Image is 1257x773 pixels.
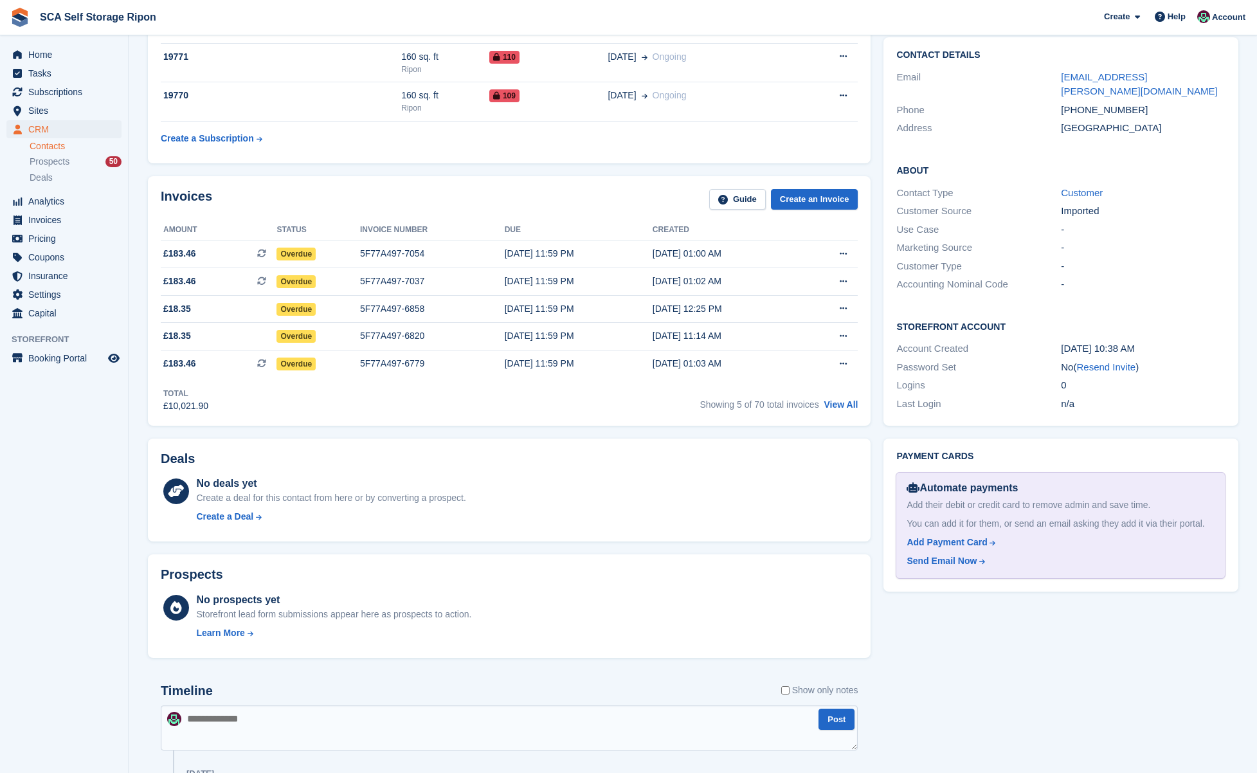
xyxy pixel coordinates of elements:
[401,102,489,114] div: Ripon
[505,247,653,260] div: [DATE] 11:59 PM
[709,189,766,210] a: Guide
[161,189,212,210] h2: Invoices
[489,89,520,102] span: 109
[401,89,489,102] div: 160 sq. ft
[6,211,122,229] a: menu
[1104,10,1130,23] span: Create
[1061,223,1225,237] div: -
[10,8,30,27] img: stora-icon-8386f47178a22dfd0bd8f6a31ec36ba5ce8667c1dd55bd0f319d3a0aa187defe.svg
[700,399,818,410] span: Showing 5 of 70 total invoices
[28,349,105,367] span: Booking Portal
[818,709,855,730] button: Post
[28,267,105,285] span: Insurance
[896,259,1061,274] div: Customer Type
[6,286,122,304] a: menu
[6,192,122,210] a: menu
[161,567,223,582] h2: Prospects
[1061,187,1103,198] a: Customer
[608,50,636,64] span: [DATE]
[896,397,1061,412] div: Last Login
[30,140,122,152] a: Contacts
[276,220,359,241] th: Status
[608,89,636,102] span: [DATE]
[163,247,196,260] span: £183.46
[6,230,122,248] a: menu
[907,536,1209,549] a: Add Payment Card
[161,220,276,241] th: Amount
[6,349,122,367] a: menu
[106,350,122,366] a: Preview store
[360,220,505,241] th: Invoice number
[1061,241,1225,255] div: -
[167,712,181,726] img: Sam Chapman
[196,626,471,640] a: Learn More
[505,302,653,316] div: [DATE] 11:59 PM
[896,223,1061,237] div: Use Case
[1061,397,1225,412] div: n/a
[30,171,122,185] a: Deals
[276,303,316,316] span: Overdue
[896,50,1225,60] h2: Contact Details
[907,554,977,568] div: Send Email Now
[896,241,1061,255] div: Marketing Source
[1168,10,1186,23] span: Help
[6,102,122,120] a: menu
[161,684,213,698] h2: Timeline
[360,357,505,370] div: 5F77A497-6779
[6,304,122,322] a: menu
[653,302,800,316] div: [DATE] 12:25 PM
[163,302,191,316] span: £18.35
[196,626,244,640] div: Learn More
[1073,361,1139,372] span: ( )
[276,358,316,370] span: Overdue
[896,121,1061,136] div: Address
[907,480,1215,496] div: Automate payments
[276,248,316,260] span: Overdue
[401,64,489,75] div: Ripon
[360,247,505,260] div: 5F77A497-7054
[896,204,1061,219] div: Customer Source
[1076,361,1135,372] a: Resend Invite
[6,248,122,266] a: menu
[28,248,105,266] span: Coupons
[28,102,105,120] span: Sites
[196,510,466,523] a: Create a Deal
[771,189,858,210] a: Create an Invoice
[163,388,208,399] div: Total
[896,360,1061,375] div: Password Set
[824,399,858,410] a: View All
[28,46,105,64] span: Home
[163,275,196,288] span: £183.46
[105,156,122,167] div: 50
[360,275,505,288] div: 5F77A497-7037
[161,89,401,102] div: 19770
[163,329,191,343] span: £18.35
[6,120,122,138] a: menu
[30,172,53,184] span: Deals
[505,357,653,370] div: [DATE] 11:59 PM
[505,329,653,343] div: [DATE] 11:59 PM
[781,684,790,697] input: Show only notes
[276,330,316,343] span: Overdue
[28,120,105,138] span: CRM
[653,51,687,62] span: Ongoing
[896,341,1061,356] div: Account Created
[196,491,466,505] div: Create a deal for this contact from here or by converting a prospect.
[360,329,505,343] div: 5F77A497-6820
[907,498,1215,512] div: Add their debit or credit card to remove admin and save time.
[907,517,1215,531] div: You can add it for them, or send an email asking they add it via their portal.
[196,476,466,491] div: No deals yet
[30,155,122,168] a: Prospects 50
[781,684,858,697] label: Show only notes
[28,230,105,248] span: Pricing
[163,357,196,370] span: £183.46
[896,186,1061,201] div: Contact Type
[12,333,128,346] span: Storefront
[161,50,401,64] div: 19771
[1061,204,1225,219] div: Imported
[35,6,161,28] a: SCA Self Storage Ripon
[161,127,262,150] a: Create a Subscription
[6,267,122,285] a: menu
[896,378,1061,393] div: Logins
[6,64,122,82] a: menu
